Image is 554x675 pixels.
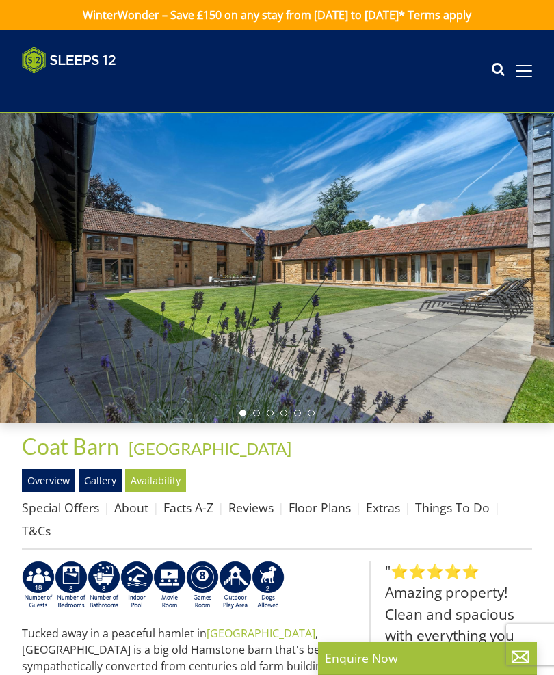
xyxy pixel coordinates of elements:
a: Gallery [79,469,122,492]
img: AD_4nXf-8oxCLiO1v-Tx8_Zqu38Rt-EzaILLjxB59jX5GOj3IkRX8Ys0koo7r9yizahOh2Z6poEkKUxS9Hr5pvbrFaqaIpgW6... [22,561,55,610]
a: Floor Plans [289,499,351,516]
a: Reviews [228,499,274,516]
a: Coat Barn [22,433,123,460]
p: Enquire Now [325,649,530,667]
img: AD_4nXdrZMsjcYNLGsKuA84hRzvIbesVCpXJ0qqnwZoX5ch9Zjv73tWe4fnFRs2gJ9dSiUubhZXckSJX_mqrZBmYExREIfryF... [186,561,219,610]
a: Facts A-Z [163,499,213,516]
iframe: Customer reviews powered by Trustpilot [15,82,159,94]
a: [GEOGRAPHIC_DATA] [129,438,291,458]
a: Overview [22,469,75,492]
img: AD_4nXei2dp4L7_L8OvME76Xy1PUX32_NMHbHVSts-g-ZAVb8bILrMcUKZI2vRNdEqfWP017x6NFeUMZMqnp0JYknAB97-jDN... [120,561,153,610]
img: AD_4nXfjdDqPkGBf7Vpi6H87bmAUe5GYCbodrAbU4sf37YN55BCjSXGx5ZgBV7Vb9EJZsXiNVuyAiuJUB3WVt-w9eJ0vaBcHg... [219,561,252,610]
a: Special Offers [22,499,99,516]
img: AD_4nXfEea9fjsBZaYM4FQkOmSL2mp7prwrKUMtvyDVH04DEZZ-fQK5N-KFpYD8-mF-DZQItcvVNpXuH_8ZZ4uNBQemi_VHZz... [88,561,120,610]
a: About [114,499,148,516]
span: - [123,438,291,458]
a: Things To Do [415,499,490,516]
img: AD_4nXcMx2CE34V8zJUSEa4yj9Pppk-n32tBXeIdXm2A2oX1xZoj8zz1pCuMiQujsiKLZDhbHnQsaZvA37aEfuFKITYDwIrZv... [153,561,186,610]
a: T&Cs [22,522,51,539]
a: Availability [125,469,186,492]
a: Extras [366,499,400,516]
img: AD_4nXe7_8LrJK20fD9VNWAdfykBvHkWcczWBt5QOadXbvIwJqtaRaRf-iI0SeDpMmH1MdC9T1Vy22FMXzzjMAvSuTB5cJ7z5... [252,561,285,610]
span: Coat Barn [22,433,119,460]
img: Sleeps 12 [22,47,116,74]
img: AD_4nXdDsAEOsbB9lXVrxVfY2IQYeHBfnUx_CaUFRBzfuaO8RNyyXxlH2Wf_qPn39V6gbunYCn1ooRbZ7oinqrctKIqpCrBIv... [55,561,88,610]
a: [GEOGRAPHIC_DATA] [207,626,315,641]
